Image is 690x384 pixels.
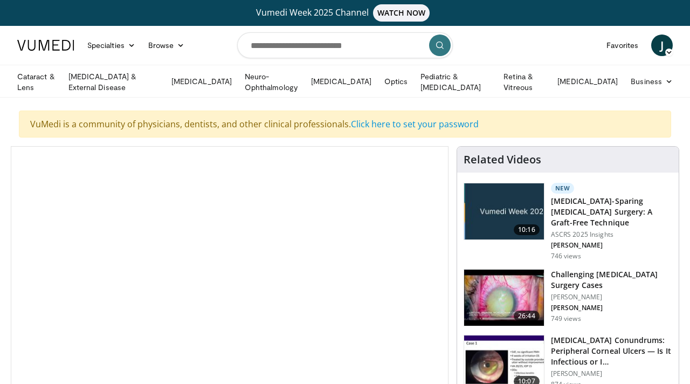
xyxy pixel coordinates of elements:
[651,35,673,56] a: J
[414,71,497,93] a: Pediatric & [MEDICAL_DATA]
[551,252,581,260] p: 746 views
[464,153,541,166] h4: Related Videos
[551,304,672,312] p: [PERSON_NAME]
[464,269,672,326] a: 26:44 Challenging [MEDICAL_DATA] Surgery Cases [PERSON_NAME] [PERSON_NAME] 749 views
[378,71,414,92] a: Optics
[19,111,671,138] div: VuMedi is a community of physicians, dentists, and other clinical professionals.
[464,183,544,239] img: e2db3364-8554-489a-9e60-297bee4c90d2.jpg.150x105_q85_crop-smart_upscale.jpg
[551,241,672,250] p: [PERSON_NAME]
[551,369,672,378] p: [PERSON_NAME]
[624,71,679,92] a: Business
[142,35,191,56] a: Browse
[62,71,165,93] a: [MEDICAL_DATA] & External Disease
[11,71,62,93] a: Cataract & Lens
[19,4,671,22] a: Vumedi Week 2025 ChannelWATCH NOW
[551,71,624,92] a: [MEDICAL_DATA]
[600,35,645,56] a: Favorites
[551,230,672,239] p: ASCRS 2025 Insights
[551,293,672,301] p: [PERSON_NAME]
[551,269,672,291] h3: Challenging [MEDICAL_DATA] Surgery Cases
[551,183,575,194] p: New
[551,314,581,323] p: 749 views
[81,35,142,56] a: Specialties
[551,196,672,228] h3: [MEDICAL_DATA]-Sparing [MEDICAL_DATA] Surgery: A Graft-Free Technique
[464,183,672,260] a: 10:16 New [MEDICAL_DATA]-Sparing [MEDICAL_DATA] Surgery: A Graft-Free Technique ASCRS 2025 Insigh...
[305,71,378,92] a: [MEDICAL_DATA]
[238,71,305,93] a: Neuro-Ophthalmology
[551,335,672,367] h3: [MEDICAL_DATA] Conundrums: Peripheral Corneal Ulcers — Is It Infectious or I…
[373,4,430,22] span: WATCH NOW
[497,71,551,93] a: Retina & Vitreous
[165,71,238,92] a: [MEDICAL_DATA]
[514,224,540,235] span: 10:16
[351,118,479,130] a: Click here to set your password
[237,32,453,58] input: Search topics, interventions
[464,270,544,326] img: 05a6f048-9eed-46a7-93e1-844e43fc910c.150x105_q85_crop-smart_upscale.jpg
[514,311,540,321] span: 26:44
[17,40,74,51] img: VuMedi Logo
